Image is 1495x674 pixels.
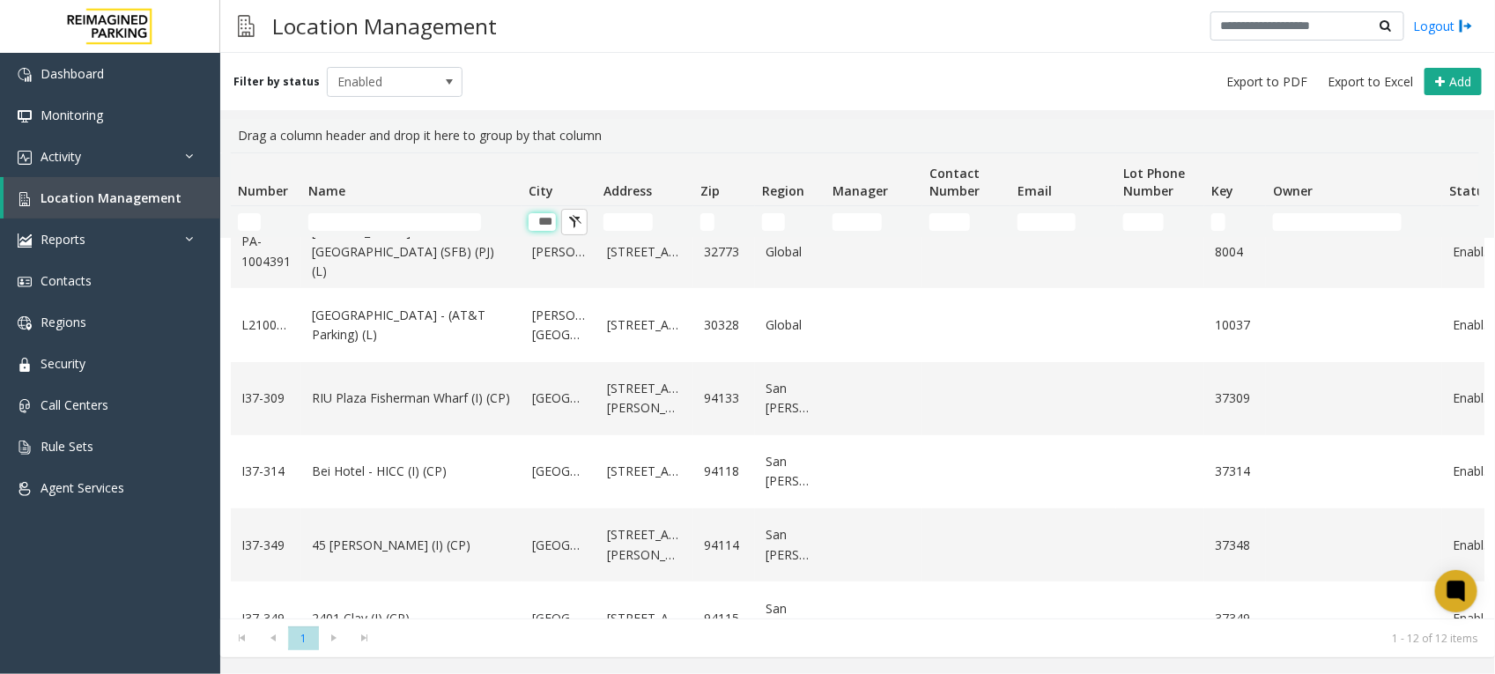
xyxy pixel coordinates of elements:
[1226,73,1307,91] span: Export to PDF
[18,151,32,165] img: 'icon'
[922,206,1010,238] td: Contact Number Filter
[1116,206,1204,238] td: Lot Phone Number Filter
[704,609,744,628] a: 94115
[532,609,586,628] a: [GEOGRAPHIC_DATA]
[1266,206,1442,238] td: Owner Filter
[288,626,319,650] span: Page 1
[1123,213,1164,231] input: Lot Phone Number Filter
[1215,242,1255,262] a: 8004
[238,213,261,231] input: Number Filter
[607,379,683,418] a: [STREET_ADDRESS][PERSON_NAME]
[532,389,586,408] a: [GEOGRAPHIC_DATA]
[241,232,291,271] a: PA-1004391
[1453,389,1493,408] a: Enabled
[312,536,511,555] a: 45 [PERSON_NAME] (I) (CP)
[328,68,435,96] span: Enabled
[391,631,1477,646] kendo-pager-info: 1 - 12 of 12 items
[1449,73,1471,90] span: Add
[1453,462,1493,481] a: Enabled
[1273,182,1313,199] span: Owner
[301,206,522,238] td: Name Filter
[1219,70,1314,94] button: Export to PDF
[529,182,553,199] span: City
[233,74,320,90] label: Filter by status
[1215,536,1255,555] a: 37348
[529,213,556,231] input: City Filter
[766,599,815,639] a: San [PERSON_NAME]
[1453,242,1493,262] a: Enabled
[607,525,683,565] a: [STREET_ADDRESS][PERSON_NAME]
[532,306,586,345] a: [PERSON_NAME][GEOGRAPHIC_DATA]
[18,358,32,372] img: 'icon'
[833,182,888,199] span: Manager
[1215,389,1255,408] a: 37309
[762,213,785,231] input: Region Filter
[1018,213,1076,231] input: Email Filter
[238,4,255,48] img: pageIcon
[532,536,586,555] a: [GEOGRAPHIC_DATA]
[238,182,288,199] span: Number
[1215,315,1255,335] a: 10037
[231,206,301,238] td: Number Filter
[41,438,93,455] span: Rule Sets
[18,399,32,413] img: 'icon'
[603,213,653,231] input: Address Filter
[607,609,683,628] a: [STREET_ADDRESS]
[18,275,32,289] img: 'icon'
[766,379,815,418] a: San [PERSON_NAME]
[561,209,588,235] button: Clear
[18,441,32,455] img: 'icon'
[18,233,32,248] img: 'icon'
[41,314,86,330] span: Regions
[1018,182,1052,199] span: Email
[263,4,506,48] h3: Location Management
[1211,213,1225,231] input: Key Filter
[241,389,291,408] a: I37-309
[766,242,815,262] a: Global
[825,206,922,238] td: Manager Filter
[766,525,815,565] a: San [PERSON_NAME]
[18,316,32,330] img: 'icon'
[693,206,755,238] td: Zip Filter
[762,182,804,199] span: Region
[1425,68,1482,96] button: Add
[41,148,81,165] span: Activity
[700,213,714,231] input: Zip Filter
[241,536,291,555] a: I37-349
[312,222,511,281] a: [PERSON_NAME][GEOGRAPHIC_DATA] (SFB) (PJ) (L)
[41,189,181,206] span: Location Management
[704,242,744,262] a: 32773
[41,107,103,123] span: Monitoring
[607,315,683,335] a: [STREET_ADDRESS]
[704,315,744,335] a: 30328
[41,396,108,413] span: Call Centers
[1459,17,1473,35] img: logout
[231,119,1484,152] div: Drag a column header and drop it here to group by that column
[308,213,481,231] input: Name Filter
[4,177,220,218] a: Location Management
[312,306,511,345] a: [GEOGRAPHIC_DATA] - (AT&T Parking) (L)
[833,213,882,231] input: Manager Filter
[1204,206,1266,238] td: Key Filter
[755,206,825,238] td: Region Filter
[41,272,92,289] span: Contacts
[929,213,970,231] input: Contact Number Filter
[41,65,104,82] span: Dashboard
[522,206,596,238] td: City Filter
[1215,462,1255,481] a: 37314
[1273,213,1402,231] input: Owner Filter
[766,452,815,492] a: San [PERSON_NAME]
[603,182,652,199] span: Address
[18,192,32,206] img: 'icon'
[1328,73,1413,91] span: Export to Excel
[532,462,586,481] a: [GEOGRAPHIC_DATA]
[312,389,511,408] a: RIU Plaza Fisherman Wharf (I) (CP)
[766,315,815,335] a: Global
[18,68,32,82] img: 'icon'
[241,315,291,335] a: L21003700
[241,609,291,628] a: I37-349
[18,482,32,496] img: 'icon'
[1453,609,1493,628] a: Enabled
[1413,17,1473,35] a: Logout
[241,462,291,481] a: I37-314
